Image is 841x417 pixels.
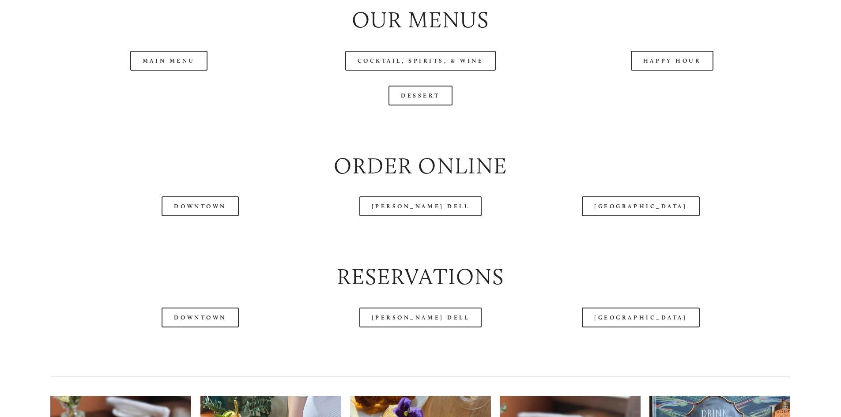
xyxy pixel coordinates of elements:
a: [GEOGRAPHIC_DATA] [582,308,699,327]
a: [PERSON_NAME] Dell [359,308,482,327]
a: [GEOGRAPHIC_DATA] [582,196,699,216]
a: Downtown [162,308,238,327]
h2: Order Online [50,150,790,182]
a: Downtown [162,196,238,216]
h2: Reservations [50,261,790,293]
a: Dessert [388,86,453,105]
a: [PERSON_NAME] Dell [359,196,482,216]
